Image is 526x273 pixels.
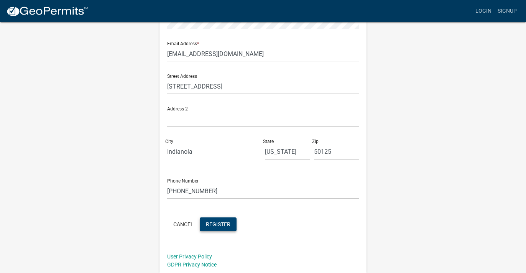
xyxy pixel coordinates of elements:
a: User Privacy Policy [167,253,212,260]
button: Register [200,217,237,231]
button: Cancel [167,217,200,231]
a: Login [472,4,495,18]
a: GDPR Privacy Notice [167,261,217,268]
span: Register [206,221,230,227]
a: Signup [495,4,520,18]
